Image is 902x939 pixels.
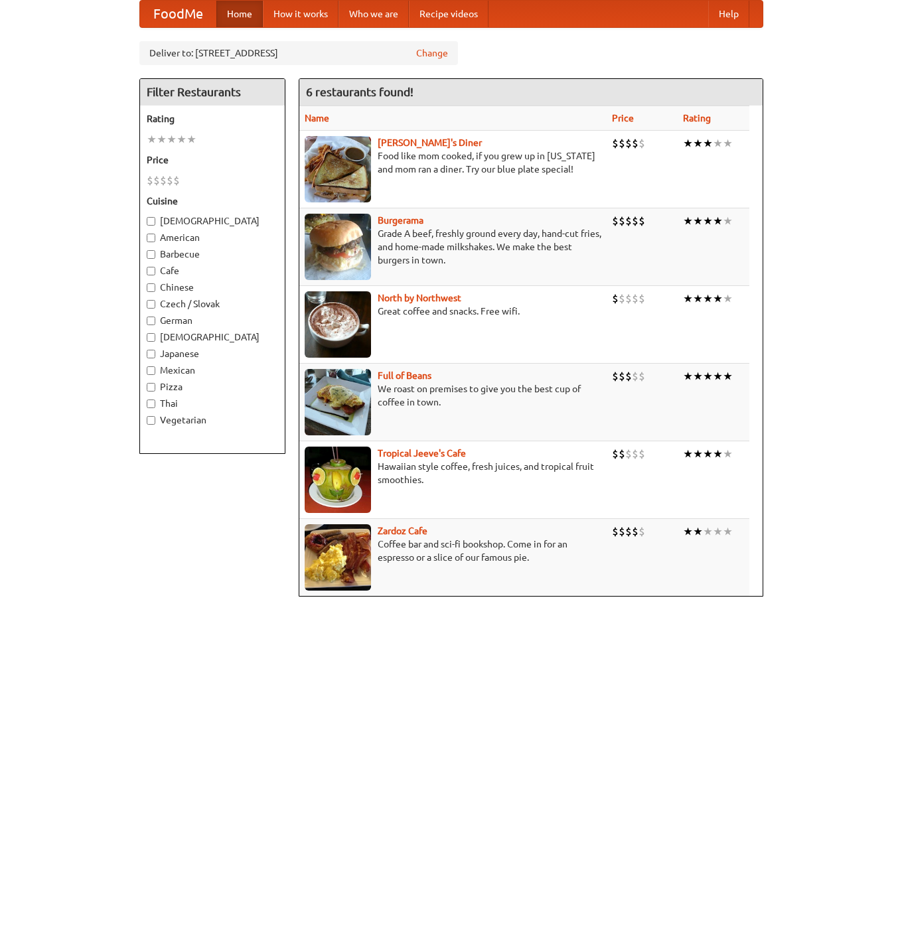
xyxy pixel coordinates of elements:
[305,524,371,591] img: zardoz.jpg
[713,447,723,461] li: ★
[147,248,278,261] label: Barbecue
[378,448,466,459] a: Tropical Jeeve's Cafe
[147,283,155,292] input: Chinese
[216,1,263,27] a: Home
[147,297,278,311] label: Czech / Slovak
[305,382,601,409] p: We roast on premises to give you the best cup of coffee in town.
[625,291,632,306] li: $
[305,113,329,123] a: Name
[632,136,639,151] li: $
[147,217,155,226] input: [DEMOGRAPHIC_DATA]
[625,369,632,384] li: $
[723,369,733,384] li: ★
[378,293,461,303] a: North by Northwest
[147,300,155,309] input: Czech / Slovak
[703,447,713,461] li: ★
[693,136,703,151] li: ★
[305,305,601,318] p: Great coffee and snacks. Free wifi.
[723,291,733,306] li: ★
[693,447,703,461] li: ★
[147,380,278,394] label: Pizza
[703,214,713,228] li: ★
[693,291,703,306] li: ★
[306,86,413,98] ng-pluralize: 6 restaurants found!
[703,136,713,151] li: ★
[305,214,371,280] img: burgerama.jpg
[378,215,423,226] a: Burgerama
[713,136,723,151] li: ★
[147,333,155,342] input: [DEMOGRAPHIC_DATA]
[173,173,180,188] li: $
[612,369,619,384] li: $
[723,136,733,151] li: ★
[305,136,371,202] img: sallys.jpg
[683,524,693,539] li: ★
[139,41,458,65] div: Deliver to: [STREET_ADDRESS]
[703,369,713,384] li: ★
[612,214,619,228] li: $
[147,214,278,228] label: [DEMOGRAPHIC_DATA]
[305,538,601,564] p: Coffee bar and sci-fi bookshop. Come in for an espresso or a slice of our famous pie.
[147,267,155,275] input: Cafe
[639,369,645,384] li: $
[713,524,723,539] li: ★
[153,173,160,188] li: $
[147,194,278,208] h5: Cuisine
[693,214,703,228] li: ★
[147,264,278,277] label: Cafe
[632,214,639,228] li: $
[147,364,278,377] label: Mexican
[147,231,278,244] label: American
[619,291,625,306] li: $
[723,524,733,539] li: ★
[632,524,639,539] li: $
[683,136,693,151] li: ★
[713,369,723,384] li: ★
[147,234,155,242] input: American
[612,136,619,151] li: $
[305,369,371,435] img: beans.jpg
[187,132,196,147] li: ★
[147,153,278,167] h5: Price
[378,137,482,148] a: [PERSON_NAME]'s Diner
[723,447,733,461] li: ★
[378,370,431,381] a: Full of Beans
[147,347,278,360] label: Japanese
[378,526,427,536] b: Zardoz Cafe
[147,399,155,408] input: Thai
[625,524,632,539] li: $
[612,113,634,123] a: Price
[147,112,278,125] h5: Rating
[167,173,173,188] li: $
[147,366,155,375] input: Mexican
[683,369,693,384] li: ★
[147,413,278,427] label: Vegetarian
[639,136,645,151] li: $
[723,214,733,228] li: ★
[147,416,155,425] input: Vegetarian
[632,369,639,384] li: $
[612,291,619,306] li: $
[167,132,177,147] li: ★
[639,214,645,228] li: $
[305,291,371,358] img: north.jpg
[147,383,155,392] input: Pizza
[612,524,619,539] li: $
[639,524,645,539] li: $
[612,447,619,461] li: $
[305,149,601,176] p: Food like mom cooked, if you grew up in [US_STATE] and mom ran a diner. Try our blue plate special!
[147,314,278,327] label: German
[708,1,749,27] a: Help
[147,250,155,259] input: Barbecue
[713,214,723,228] li: ★
[147,330,278,344] label: [DEMOGRAPHIC_DATA]
[619,369,625,384] li: $
[683,113,711,123] a: Rating
[147,281,278,294] label: Chinese
[632,291,639,306] li: $
[683,291,693,306] li: ★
